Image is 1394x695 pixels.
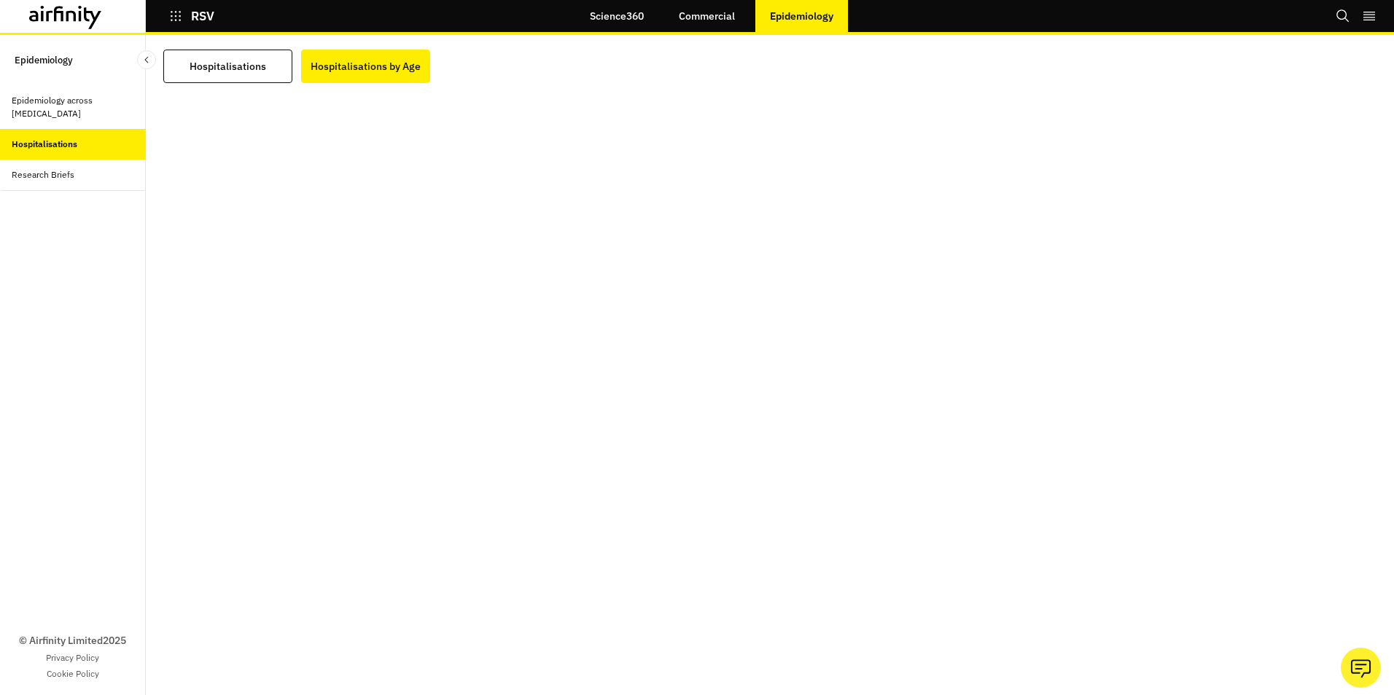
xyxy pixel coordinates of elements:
button: RSV [169,4,214,28]
p: Epidemiology [15,47,73,74]
div: Epidemiology across [MEDICAL_DATA] [12,94,134,120]
div: Research Briefs [12,168,74,181]
p: Epidemiology [770,10,833,22]
button: Search [1336,4,1350,28]
div: Hospitalisations [190,56,266,76]
p: © Airfinity Limited 2025 [19,633,126,648]
button: Ask our analysts [1341,648,1381,688]
div: Hospitalisations by Age [311,56,421,76]
a: Privacy Policy [46,651,99,664]
p: RSV [191,9,214,23]
a: Cookie Policy [47,667,99,680]
div: Hospitalisations [12,138,77,151]
button: Close Sidebar [137,50,156,69]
